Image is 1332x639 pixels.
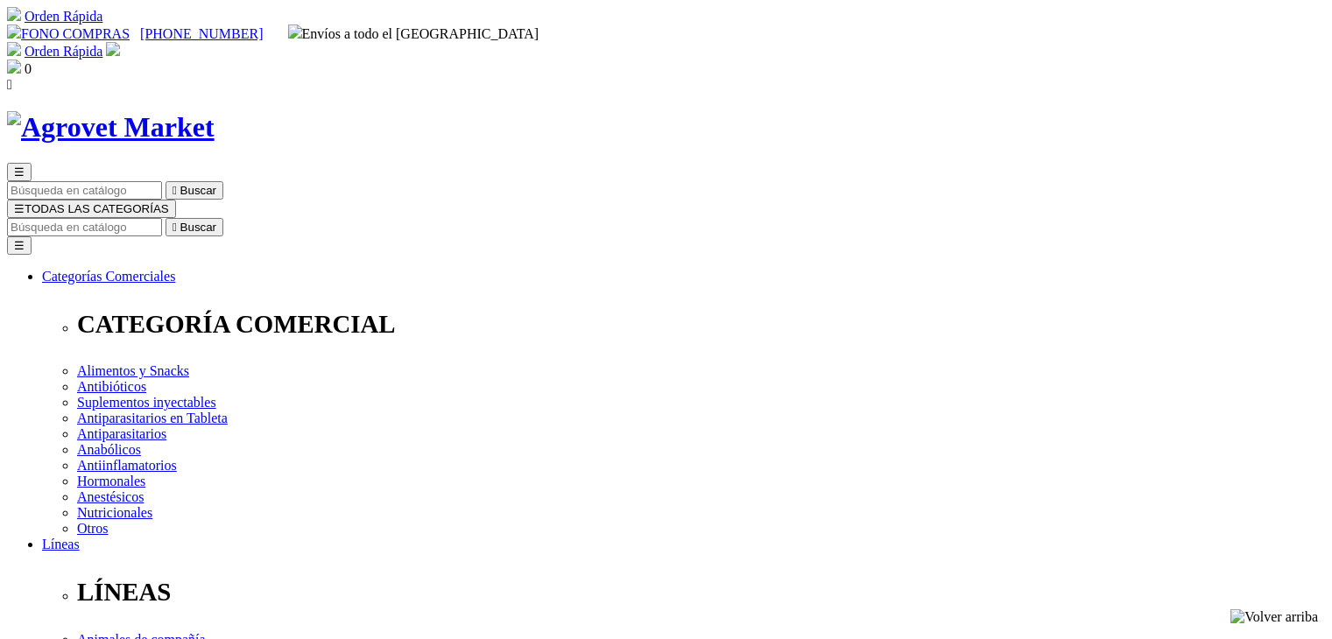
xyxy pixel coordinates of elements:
a: Orden Rápida [25,9,102,24]
span: ☰ [14,165,25,179]
img: shopping-cart.svg [7,7,21,21]
img: shopping-cart.svg [7,42,21,56]
span: Buscar [180,184,216,197]
a: FONO COMPRAS [7,26,130,41]
p: LÍNEAS [77,578,1325,607]
a: Alimentos y Snacks [77,363,189,378]
span: Buscar [180,221,216,234]
img: phone.svg [7,25,21,39]
button:  Buscar [166,181,223,200]
a: Otros [77,521,109,536]
a: [PHONE_NUMBER] [140,26,263,41]
button: ☰ [7,163,32,181]
span: Envíos a todo el [GEOGRAPHIC_DATA] [288,26,539,41]
img: Volver arriba [1230,609,1318,625]
i:  [7,77,12,92]
img: Agrovet Market [7,111,215,144]
a: Antiparasitarios [77,426,166,441]
i:  [173,221,177,234]
a: Antibióticos [77,379,146,394]
span: ☰ [14,202,25,215]
input: Buscar [7,181,162,200]
button: ☰TODAS LAS CATEGORÍAS [7,200,176,218]
a: Hormonales [77,474,145,488]
img: shopping-bag.svg [7,60,21,74]
a: Líneas [42,537,80,551]
img: delivery-truck.svg [288,25,302,39]
a: Antiinflamatorios [77,458,177,473]
i:  [173,184,177,197]
a: Antiparasitarios en Tableta [77,411,228,425]
img: user.svg [106,42,120,56]
input: Buscar [7,218,162,236]
span: 0 [25,61,32,76]
a: Acceda a su cuenta de cliente [106,44,120,59]
a: Suplementos inyectables [77,395,216,410]
a: Orden Rápida [25,44,102,59]
button: ☰ [7,236,32,255]
a: Nutricionales [77,505,152,520]
button:  Buscar [166,218,223,236]
p: CATEGORÍA COMERCIAL [77,310,1325,339]
a: Anabólicos [77,442,141,457]
a: Anestésicos [77,489,144,504]
a: Categorías Comerciales [42,269,175,284]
